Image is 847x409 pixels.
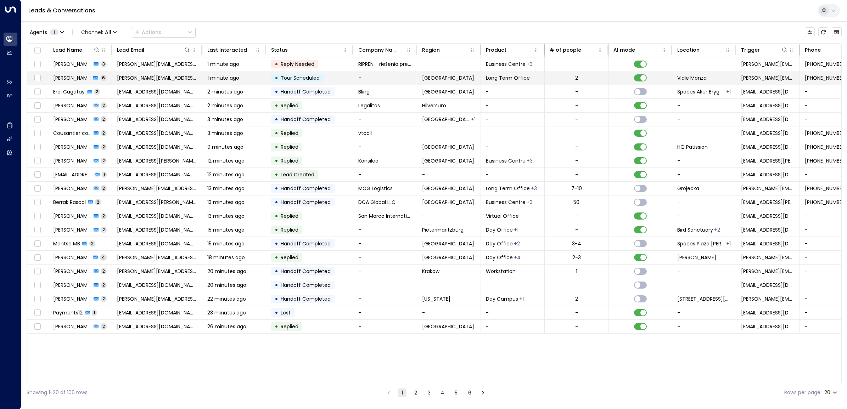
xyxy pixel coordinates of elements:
span: +306947624510 [805,143,847,150]
span: 15 minutes ago [207,226,245,233]
div: • [275,279,278,291]
button: Go to page 2 [411,388,420,397]
span: Daniel Youssef [53,116,91,123]
div: Company Name [358,46,405,54]
div: Trigger [741,46,788,54]
span: Johannesburg [422,254,474,261]
div: AI mode [613,46,661,54]
span: Virtual Office [486,212,519,220]
td: - [672,154,736,167]
span: Replied [281,254,298,261]
span: 2 [101,116,107,122]
span: ciccarelli.giacomo@gmail.com [741,74,795,81]
span: Legalitas [358,102,380,109]
button: Go to next page [479,388,487,397]
span: Toggle select row [33,267,42,276]
span: 2 [101,268,107,274]
span: 2 [94,89,100,95]
div: Last Interacted [207,46,247,54]
span: Handoff Completed [281,268,331,275]
label: Rows per page: [784,389,821,396]
span: Spaces Plaza Molina [677,240,725,247]
span: Andrzej Kokoszka [53,268,91,275]
span: Rgallelli@sanmarcointernational.net [741,212,795,220]
button: Channel:All [78,27,120,37]
span: Toggle select row [33,281,42,290]
span: 2 [95,199,101,205]
td: - [481,320,545,333]
span: luca.brondo@ripren.sk [741,61,795,68]
span: quarantine@messaging.microsoft.com [117,171,197,178]
span: Giacomo Ciccarelli [53,74,91,81]
button: page 1 [398,388,406,397]
button: Agents1 [27,27,67,37]
span: berrak.rasool@dgagroup.com [741,199,795,206]
td: - [481,126,545,140]
td: - [481,306,545,319]
span: All [105,29,111,35]
span: Toggle select row [33,87,42,96]
span: Berrak Rasool [53,199,86,206]
span: Replied [281,102,298,109]
span: Toggle select row [33,184,42,193]
span: Toggle select row [33,143,42,152]
span: 1 minute ago [207,61,239,68]
span: Toggle select row [33,239,42,248]
div: • [275,196,278,208]
button: Customize [805,27,815,37]
td: - [672,320,736,333]
span: Hilversum [422,102,446,109]
td: - [353,71,417,85]
div: • [275,113,278,125]
span: 2 [89,240,95,246]
span: San Marco International [358,212,412,220]
div: - [575,157,578,164]
span: jade.thorne@konsileo.com [741,157,795,164]
span: 1 [102,171,107,177]
span: Toggle select row [33,101,42,110]
span: Handoff Completed [281,116,331,123]
span: 1 [50,29,58,35]
span: 3 minutes ago [207,116,243,123]
span: 2 minutes ago [207,88,243,95]
div: • [275,182,278,194]
span: andrzej.kokoszka@outlook.com [741,268,795,275]
span: luca.brondo@ripren.sk [117,61,197,68]
span: 13 minutes ago [207,185,245,192]
div: Region [422,46,469,54]
div: AI mode [613,46,635,54]
div: Location [677,46,700,54]
div: • [275,72,278,84]
span: danielysf811@gmail.com [117,116,197,123]
span: Pieter Roux [53,254,91,261]
span: Constantia Kloof [677,254,716,261]
td: - [672,57,736,71]
div: - [575,61,578,68]
div: Lead Name [53,46,82,54]
div: Lead Email [117,46,191,54]
div: Lead Name [53,46,100,54]
div: Long Term Office,Meeting Room [514,240,520,247]
span: weronika.wisniewska@mcg-logistics.com [741,185,795,192]
td: - [417,209,481,223]
span: Bling [358,88,370,95]
span: ecvtc83@gmail.com [117,130,197,137]
td: - [353,278,417,292]
span: 20 minutes ago [207,268,246,275]
td: - [353,223,417,237]
td: - [353,251,417,264]
span: DGA Global LLC [358,199,396,206]
div: - [575,143,578,150]
span: HQ Patission [677,143,708,150]
td: - [417,168,481,181]
div: Day Office,Long Term Office,Workstation [527,61,533,68]
span: Replied [281,212,298,220]
div: Status [271,46,288,54]
td: - [417,278,481,292]
td: - [417,306,481,319]
div: • [275,224,278,236]
span: montse.mbordonau@gmail.com [117,240,197,247]
span: erol@justbling.it [117,88,197,95]
span: Viale Monza [677,74,707,81]
td: - [353,265,417,278]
